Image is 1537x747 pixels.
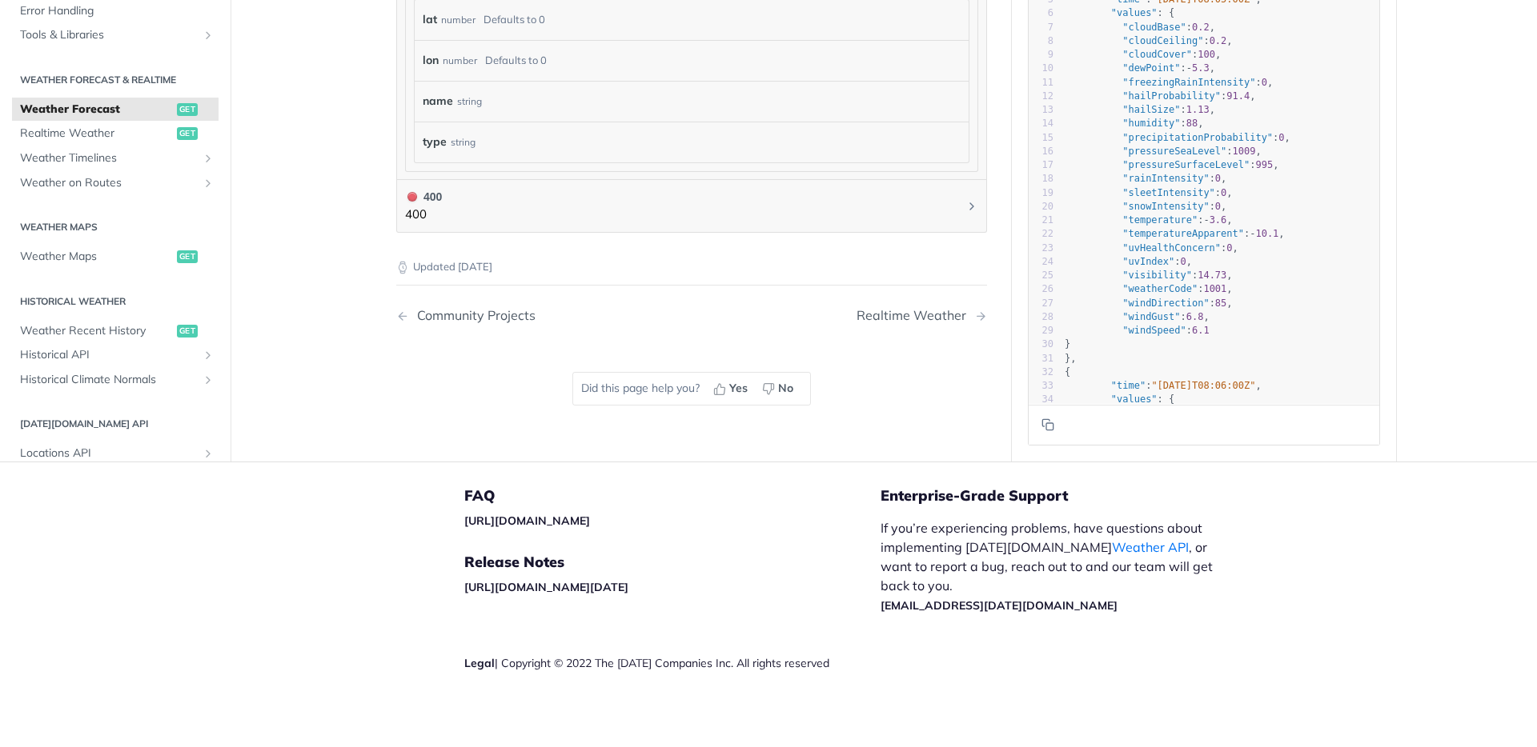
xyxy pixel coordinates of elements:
[1029,254,1053,268] div: 24
[464,656,495,670] a: Legal
[1065,21,1215,32] span: : ,
[1122,90,1221,101] span: "hailProbability"
[485,49,547,72] div: Defaults to 0
[1029,269,1053,282] div: 25
[12,23,219,47] a: Tools & LibrariesShow subpages for Tools & Libraries
[20,445,198,461] span: Locations API
[1215,173,1221,184] span: 0
[12,122,219,146] a: Realtime Weatherget
[441,8,476,31] div: number
[1112,539,1189,555] a: Weather API
[12,220,219,234] h2: Weather Maps
[881,518,1230,614] p: If you’re experiencing problems, have questions about implementing [DATE][DOMAIN_NAME] , or want ...
[1278,131,1284,142] span: 0
[1065,352,1077,363] span: },
[20,322,173,338] span: Weather Recent History
[1122,104,1180,115] span: "hailSize"
[1029,365,1053,378] div: 32
[1065,283,1233,294] span: : ,
[1065,270,1233,281] span: : ,
[1181,255,1186,266] span: 0
[1122,34,1203,46] span: "cloudCeiling"
[857,308,974,323] div: Realtime Weather
[1065,366,1070,377] span: {
[1029,34,1053,47] div: 8
[1065,34,1233,46] span: : ,
[1029,103,1053,117] div: 13
[708,377,756,401] button: Yes
[20,27,198,43] span: Tools & Libraries
[1029,89,1053,102] div: 12
[423,90,453,113] label: name
[1037,413,1059,437] button: Copy to clipboard
[1122,283,1198,294] span: "weatherCode"
[20,150,198,166] span: Weather Timelines
[1262,76,1267,87] span: 0
[464,513,590,528] a: [URL][DOMAIN_NAME]
[12,72,219,86] h2: Weather Forecast & realtime
[20,174,198,190] span: Weather on Routes
[1065,145,1262,156] span: : ,
[1203,214,1209,226] span: -
[1122,325,1186,336] span: "windSpeed"
[1186,310,1204,322] span: 6.8
[396,308,649,323] a: Previous Page: Community Projects
[396,292,987,339] nav: Pagination Controls
[1065,228,1285,239] span: : ,
[20,249,173,265] span: Weather Maps
[1065,49,1221,60] span: : ,
[407,192,417,202] span: 400
[1226,242,1232,253] span: 0
[12,170,219,194] a: Weather on RoutesShow subpages for Weather on Routes
[1065,242,1238,253] span: : ,
[20,126,173,142] span: Realtime Weather
[1192,21,1210,32] span: 0.2
[464,486,881,505] h5: FAQ
[881,598,1118,613] a: [EMAIL_ADDRESS][DATE][DOMAIN_NAME]
[1065,297,1233,308] span: : ,
[20,2,215,18] span: Error Handling
[572,372,811,405] div: Did this page help you?
[1122,228,1244,239] span: "temperatureApparent"
[1029,6,1053,20] div: 6
[12,318,219,342] a: Weather Recent Historyget
[12,294,219,308] h2: Historical Weather
[1029,379,1053,393] div: 33
[1065,186,1233,198] span: : ,
[405,206,442,224] p: 400
[1029,351,1053,365] div: 31
[464,655,881,671] div: | Copyright © 2022 The [DATE] Companies Inc. All rights reserved
[20,347,198,363] span: Historical API
[1255,159,1273,170] span: 995
[423,8,437,31] label: lat
[1226,90,1250,101] span: 91.4
[1065,173,1226,184] span: : ,
[1122,186,1215,198] span: "sleetIntensity"
[409,308,536,323] div: Community Projects
[1215,200,1221,211] span: 0
[1233,145,1256,156] span: 1009
[12,245,219,269] a: Weather Mapsget
[1192,62,1210,74] span: 5.3
[1122,145,1226,156] span: "pressureSeaLevel"
[1029,144,1053,158] div: 16
[1065,118,1204,129] span: : ,
[1029,282,1053,296] div: 26
[177,102,198,115] span: get
[202,176,215,189] button: Show subpages for Weather on Routes
[1122,49,1192,60] span: "cloudCover"
[1065,393,1174,405] span: : {
[1029,338,1053,351] div: 30
[1203,283,1226,294] span: 1001
[857,308,987,323] a: Next Page: Realtime Weather
[1122,159,1250,170] span: "pressureSurfaceLevel"
[1122,255,1174,266] span: "uvIndex"
[881,486,1255,505] h5: Enterprise-Grade Support
[202,373,215,385] button: Show subpages for Historical Climate Normals
[1065,310,1210,322] span: : ,
[1255,228,1278,239] span: 10.1
[1122,21,1186,32] span: "cloudBase"
[177,324,198,337] span: get
[729,380,748,397] span: Yes
[1210,214,1227,226] span: 3.6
